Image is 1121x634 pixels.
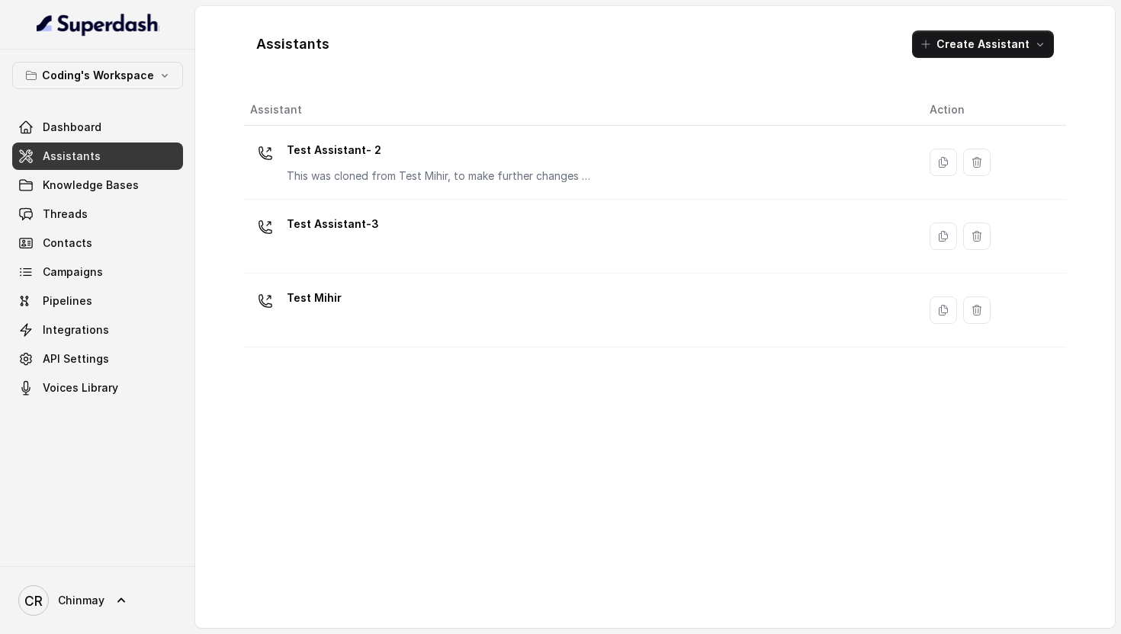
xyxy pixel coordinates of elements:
[43,264,103,280] span: Campaigns
[12,142,183,170] a: Assistants
[912,30,1054,58] button: Create Assistant
[287,212,379,236] p: Test Assistant-3
[12,374,183,402] a: Voices Library
[43,351,109,367] span: API Settings
[43,293,92,309] span: Pipelines
[12,229,183,257] a: Contacts
[917,94,1066,126] th: Action
[43,149,101,164] span: Assistants
[12,62,183,89] button: Coding's Workspace
[256,32,329,56] h1: Assistants
[287,286,342,310] p: Test Mihir
[58,593,104,608] span: Chinmay
[43,235,92,251] span: Contacts
[43,380,118,395] span: Voices Library
[244,94,917,126] th: Assistant
[43,322,109,338] span: Integrations
[12,200,183,228] a: Threads
[12,287,183,315] a: Pipelines
[12,316,183,344] a: Integrations
[42,66,154,85] p: Coding's Workspace
[43,120,101,135] span: Dashboard
[43,207,88,222] span: Threads
[12,171,183,199] a: Knowledge Bases
[12,345,183,373] a: API Settings
[37,12,159,37] img: light.svg
[12,114,183,141] a: Dashboard
[12,258,183,286] a: Campaigns
[287,168,592,184] p: This was cloned from Test Mihir, to make further changes as discussed with the Superdash team.
[12,579,183,622] a: Chinmay
[24,593,43,609] text: CR
[287,138,592,162] p: Test Assistant- 2
[43,178,139,193] span: Knowledge Bases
